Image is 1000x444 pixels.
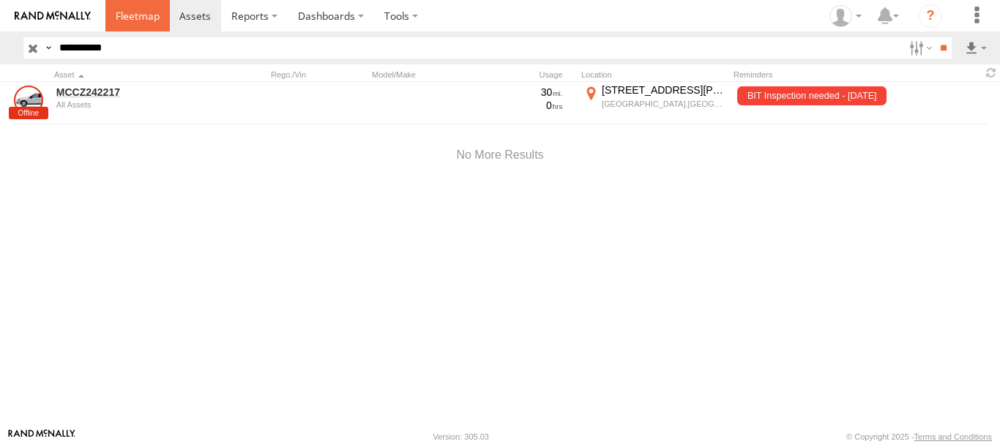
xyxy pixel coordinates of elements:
div: [STREET_ADDRESS][PERSON_NAME] [602,83,725,97]
div: Location [581,69,728,80]
i: ? [919,4,942,28]
div: Click to Sort [54,69,201,80]
label: Search Query [42,37,54,59]
label: Export results as... [963,37,988,59]
div: undefined [56,100,198,109]
div: 0 [490,99,563,112]
div: Reminders [734,69,864,80]
span: BIT Inspection needed - 05/19/2025 [737,86,887,105]
div: Usage [488,69,575,80]
span: Refresh [982,66,1000,80]
a: Visit our Website [8,429,75,444]
label: Search Filter Options [903,37,935,59]
div: © Copyright 2025 - [846,432,992,441]
div: Zulema McIntosch [824,5,867,27]
label: Click to View Current Location [581,83,728,123]
a: View Asset Details [14,86,43,115]
div: Model/Make [372,69,482,80]
div: 30 [490,86,563,99]
div: Version: 305.03 [433,432,489,441]
a: Terms and Conditions [914,432,992,441]
img: rand-logo.svg [15,11,91,21]
div: [GEOGRAPHIC_DATA],[GEOGRAPHIC_DATA] [602,99,725,109]
a: MCCZ242217 [56,86,198,99]
div: Rego./Vin [271,69,366,80]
